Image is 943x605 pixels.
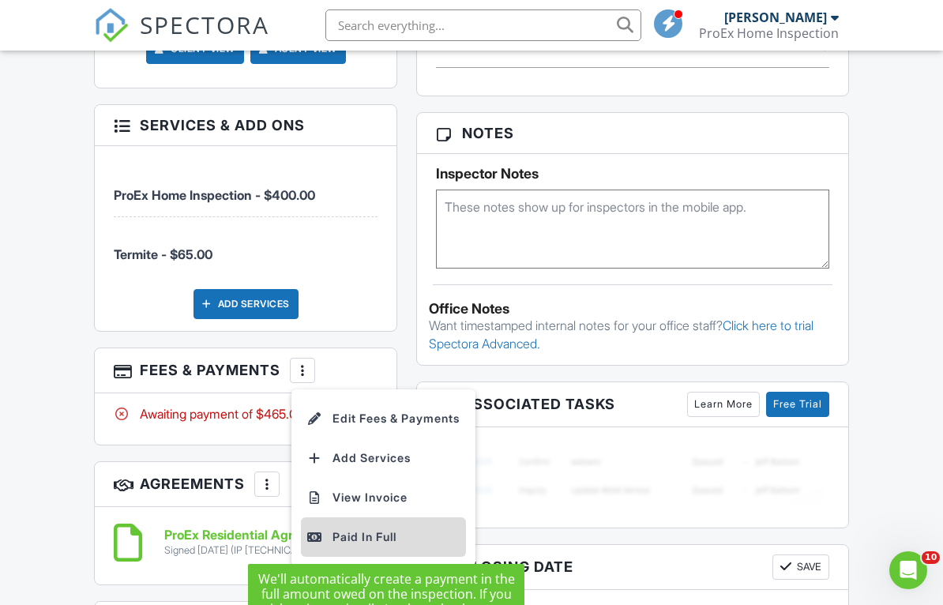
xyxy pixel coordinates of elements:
[436,439,828,512] img: blurred-tasks-251b60f19c3f713f9215ee2a18cbf2105fc2d72fcd585247cf5e9ec0c957c1dd.png
[462,393,615,415] span: Associated Tasks
[164,528,338,543] h6: ProEx Residential Agreement
[325,9,641,41] input: Search everything...
[140,8,269,41] span: SPECTORA
[417,113,847,154] h3: Notes
[766,392,829,417] a: Free Trial
[95,105,396,146] h3: Services & Add ons
[114,158,378,217] li: Service: ProEx Home Inspection
[94,8,129,43] img: The Best Home Inspection Software - Spectora
[462,556,573,577] span: Closing date
[429,301,836,317] div: Office Notes
[436,166,828,182] h5: Inspector Notes
[164,544,338,557] div: Signed [DATE] (IP [TECHNICAL_ID])
[114,217,378,276] li: Service: Termite
[114,246,212,262] span: Termite - $65.00
[114,405,378,423] div: Awaiting payment of $465.00.
[699,25,839,41] div: ProEx Home Inspection
[687,392,760,417] a: Learn More
[772,554,829,580] button: Save
[95,462,396,507] h3: Agreements
[429,317,836,352] p: Want timestamped internal notes for your office staff?
[922,551,940,564] span: 10
[889,551,927,589] iframe: Intercom live chat
[114,187,315,203] span: ProEx Home Inspection - $400.00
[193,289,299,319] div: Add Services
[94,21,269,54] a: SPECTORA
[164,528,338,556] a: ProEx Residential Agreement Signed [DATE] (IP [TECHNICAL_ID])
[429,318,813,351] a: Click here to trial Spectora Advanced.
[724,9,827,25] div: [PERSON_NAME]
[95,348,396,393] h3: Fees & Payments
